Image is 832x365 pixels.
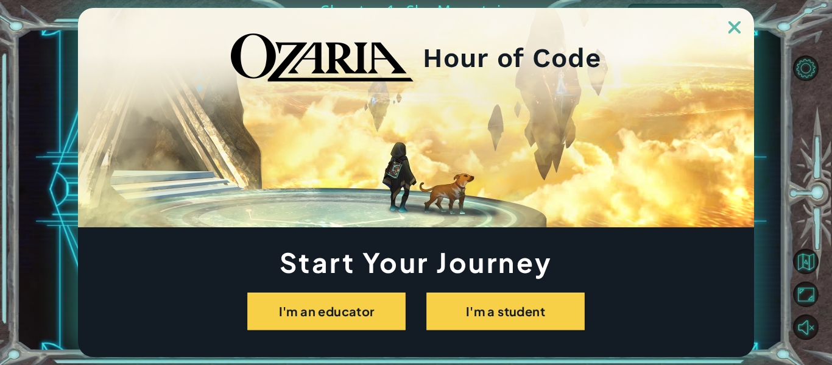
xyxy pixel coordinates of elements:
button: I'm a student [426,292,585,330]
button: I'm an educator [247,292,406,330]
img: ExitButton_Dusk.png [728,21,741,34]
img: blackOzariaWordmark.png [231,34,414,82]
h1: Start Your Journey [78,250,754,274]
h2: Hour of Code [423,46,601,69]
